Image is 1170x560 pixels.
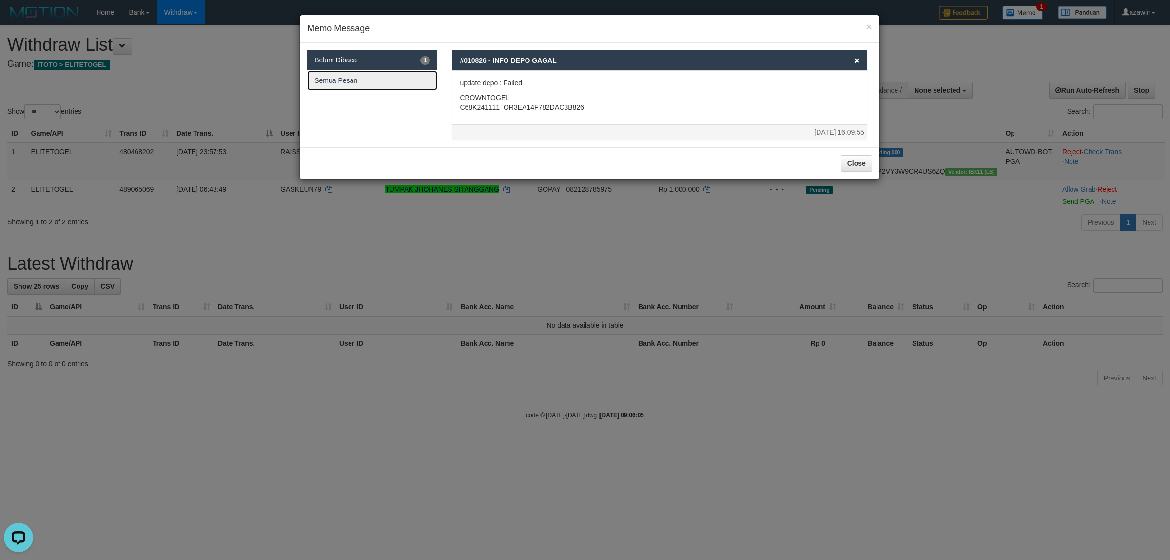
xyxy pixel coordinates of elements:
button: Close [841,155,872,172]
b: #010826 - INFO DEPO GAGAL [460,57,556,64]
a: Belum Dibaca1 [307,50,437,70]
span: [DATE] 16:09:55 [814,127,864,137]
button: Close [866,21,872,32]
p: update depo : Failed [460,78,859,88]
span: Memo Message [307,23,370,33]
span: × [866,21,872,32]
button: Open LiveChat chat widget [4,4,33,33]
p: C68K241111_OR3EA14F782DAC3B826 [460,93,859,112]
a: Semua Pesan [307,71,437,90]
span: 1 [420,56,430,65]
span: CROWNTOGEL [460,94,509,101]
